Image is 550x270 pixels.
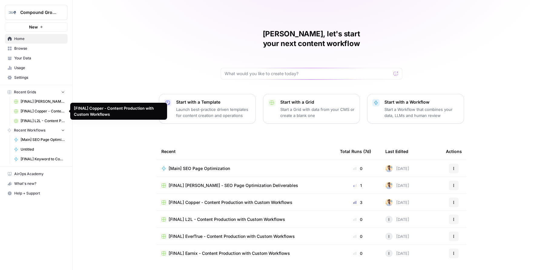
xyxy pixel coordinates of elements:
h1: [PERSON_NAME], let's start your next content workflow [221,29,402,48]
span: Browse [14,46,65,51]
span: [Main] SEO Page Optimization [21,137,65,142]
button: Workspace: Compound Growth [5,5,68,20]
span: I [388,216,389,222]
span: New [29,24,38,30]
span: [Main] SEO Page Optimization [169,165,230,172]
div: [DATE] [385,199,409,206]
span: [FINAL] [PERSON_NAME] - SEO Page Optimization Deliverables [21,99,65,104]
a: [FINAL] L2L - Content Production with Custom Workflows [161,216,330,222]
a: [FINAL] Earnix - Content Production with Custom Workflows [161,250,330,256]
span: Home [14,36,65,42]
a: Usage [5,63,68,73]
div: 0 [340,233,376,239]
span: [FINAL] EverTrue - Content Production with Custom Workflows [169,233,295,239]
span: [FINAL] L2L - Content Production with Custom Workflows [169,216,285,222]
span: I [388,250,389,256]
span: AirOps Academy [14,171,65,177]
span: [FINAL] Copper - Content Production with Custom Workflows [21,108,65,114]
div: 1 [340,182,376,188]
p: Start with a Grid [280,99,355,105]
a: Settings [5,73,68,82]
span: [FINAL] Keyword to Content Brief - EDITED FOR COPPER [21,156,65,162]
input: What would you like to create today? [225,71,391,77]
img: lbvmmv95rfn6fxquksmlpnk8be0v [385,165,393,172]
div: [DATE] [385,233,409,240]
p: Start with a Template [176,99,251,105]
a: AirOps Academy [5,169,68,179]
img: lbvmmv95rfn6fxquksmlpnk8be0v [385,182,393,189]
div: 0 [340,165,376,172]
button: Recent Grids [5,88,68,97]
a: [FINAL] [PERSON_NAME] - SEO Page Optimization Deliverables [161,182,330,188]
a: [FINAL] Copper - Content Production with Custom Workflows [161,199,330,205]
div: 0 [340,250,376,256]
span: [FINAL] [PERSON_NAME] - SEO Page Optimization Deliverables [169,182,298,188]
div: Total Runs (7d) [340,143,371,160]
div: 3 [340,199,376,205]
span: [FINAL] Earnix - Content Production with Custom Workflows [169,250,290,256]
p: Start a Grid with data from your CMS or create a blank one [280,106,355,118]
button: Start with a TemplateLaunch best-practice driven templates for content creation and operations [159,94,256,124]
span: Settings [14,75,65,80]
span: I [388,233,389,239]
a: [FINAL] Copper - Content Production with Custom Workflows [11,106,68,116]
p: Start with a Workflow [384,99,459,105]
span: [FINAL] Copper - Content Production with Custom Workflows [169,199,292,205]
div: [DATE] [385,165,409,172]
div: [DATE] [385,216,409,223]
div: What's new? [5,179,67,188]
a: [FINAL] Keyword to Content Brief - EDITED FOR COPPER [11,154,68,164]
a: [Main] SEO Page Optimization [11,135,68,145]
span: Recent Grids [14,89,36,95]
span: [FINAL] L2L - Content Production with Custom Workflows [21,118,65,124]
button: Recent Workflows [5,126,68,135]
a: Browse [5,44,68,53]
button: Help + Support [5,188,68,198]
a: Home [5,34,68,44]
a: Your Data [5,53,68,63]
a: Untitled [11,145,68,154]
p: Start a Workflow that combines your data, LLMs and human review [384,106,459,118]
a: [FINAL] L2L - Content Production with Custom Workflows [11,116,68,126]
a: [FINAL] [PERSON_NAME] - SEO Page Optimization Deliverables [11,97,68,106]
div: [DATE] [385,182,409,189]
span: Help + Support [14,191,65,196]
div: Last Edited [385,143,408,160]
button: What's new? [5,179,68,188]
div: 0 [340,216,376,222]
span: Recent Workflows [14,128,45,133]
a: [FINAL] EverTrue - Content Production with Custom Workflows [161,233,330,239]
button: Start with a GridStart a Grid with data from your CMS or create a blank one [263,94,360,124]
span: Untitled [21,147,65,152]
span: Compound Growth [20,9,57,15]
div: [DATE] [385,250,409,257]
a: [Main] SEO Page Optimization [161,165,330,172]
p: Launch best-practice driven templates for content creation and operations [176,106,251,118]
span: Usage [14,65,65,71]
div: Recent [161,143,330,160]
button: Start with a WorkflowStart a Workflow that combines your data, LLMs and human review [367,94,464,124]
button: New [5,22,68,32]
div: Actions [446,143,462,160]
span: Your Data [14,55,65,61]
img: lbvmmv95rfn6fxquksmlpnk8be0v [385,199,393,206]
img: Compound Growth Logo [7,7,18,18]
